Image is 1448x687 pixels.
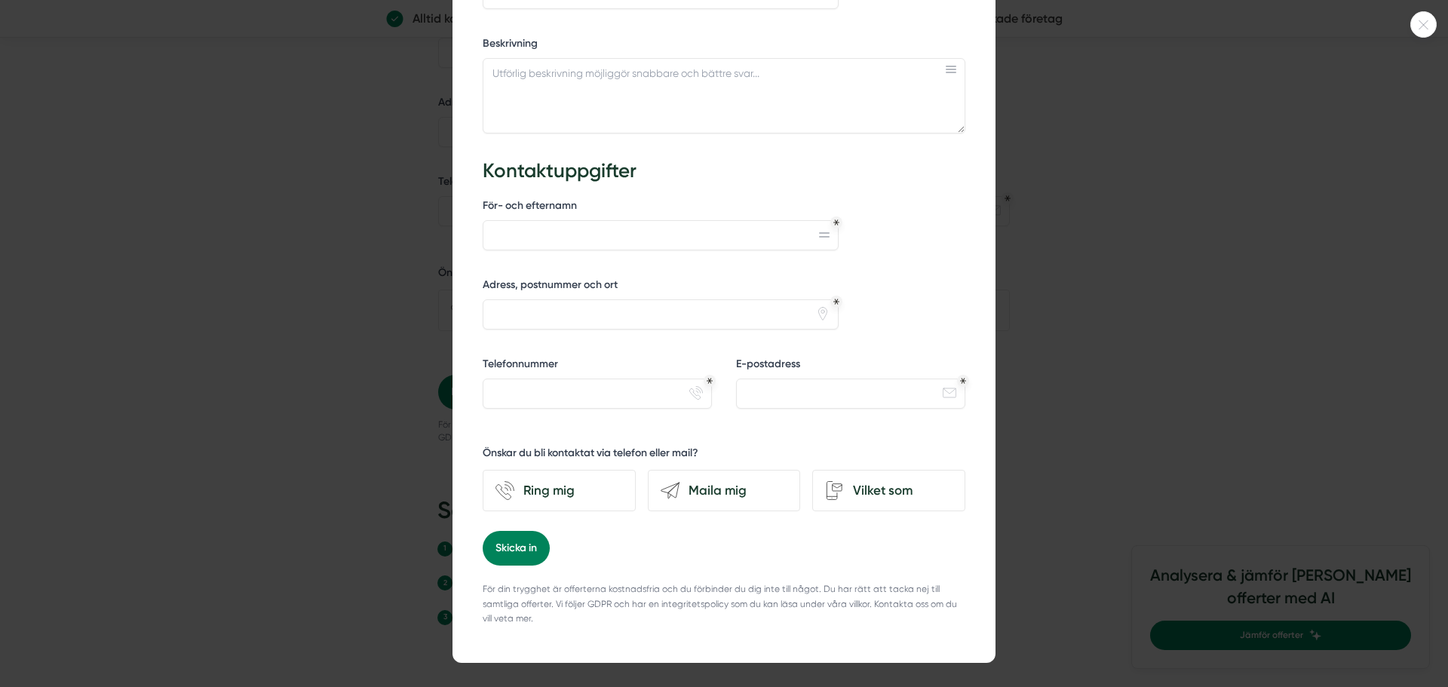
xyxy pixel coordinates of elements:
[483,278,839,296] label: Adress, postnummer och ort
[707,378,713,384] div: Obligatoriskt
[483,446,698,465] h5: Önskar du bli kontaktat via telefon eller mail?
[483,357,712,376] label: Telefonnummer
[833,299,839,305] div: Obligatoriskt
[483,198,839,217] label: För- och efternamn
[833,219,839,225] div: Obligatoriskt
[736,357,965,376] label: E-postadress
[483,158,965,185] h3: Kontaktuppgifter
[960,378,966,384] div: Obligatoriskt
[483,36,965,55] label: Beskrivning
[483,531,550,566] button: Skicka in
[483,582,965,627] p: För din trygghet är offerterna kostnadsfria och du förbinder du dig inte till något. Du har rätt ...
